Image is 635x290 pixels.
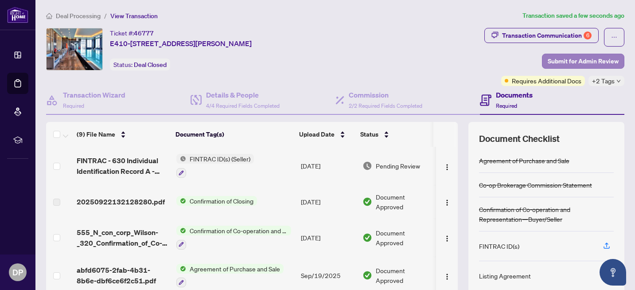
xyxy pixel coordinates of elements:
[479,241,519,251] div: FINTRAC ID(s)
[186,226,291,235] span: Confirmation of Co-operation and Representation—Buyer/Seller
[444,164,451,171] img: Logo
[7,7,28,23] img: logo
[360,129,378,139] span: Status
[349,102,422,109] span: 2/2 Required Fields Completed
[357,122,433,147] th: Status
[296,122,357,147] th: Upload Date
[479,271,531,281] div: Listing Agreement
[176,226,186,235] img: Status Icon
[592,76,615,86] span: +2 Tags
[110,12,158,20] span: View Transaction
[176,196,257,206] button: Status IconConfirmation of Closing
[362,161,372,171] img: Document Status
[186,196,257,206] span: Confirmation of Closing
[512,76,581,86] span: Requires Additional Docs
[440,268,454,282] button: Logo
[444,199,451,206] img: Logo
[176,264,186,274] img: Status Icon
[376,228,432,247] span: Document Approved
[479,133,560,145] span: Document Checklist
[584,31,592,39] div: 6
[77,196,165,207] span: 20250922132128280.pdf
[77,227,169,248] span: 555_N_con_corp_Wilson-_320_Confirmation_of_Co-operation_and_Representation_-_Buyer_Seller_-_PropT...
[134,61,167,69] span: Deal Closed
[46,13,52,19] span: home
[479,204,614,224] div: Confirmation of Co-operation and Representation—Buyer/Seller
[176,154,254,178] button: Status IconFINTRAC ID(s) (Seller)
[56,12,101,20] span: Deal Processing
[362,197,372,207] img: Document Status
[134,29,154,37] span: 46777
[186,264,284,274] span: Agreement of Purchase and Sale
[299,129,335,139] span: Upload Date
[502,28,592,43] div: Transaction Communication
[172,122,296,147] th: Document Tag(s)
[376,161,420,171] span: Pending Review
[77,155,169,176] span: FINTRAC - 630 Individual Identification Record A - PropTx-OREA_[DATE] 15_54_35.pdf
[63,102,84,109] span: Required
[186,154,254,164] span: FINTRAC ID(s) (Seller)
[206,90,280,100] h4: Details & People
[110,28,154,38] div: Ticket #:
[47,28,102,70] img: IMG-C12279626_1.jpg
[12,266,23,278] span: DP
[376,266,432,285] span: Document Approved
[349,90,422,100] h4: Commission
[616,79,621,83] span: down
[176,196,186,206] img: Status Icon
[479,156,569,165] div: Agreement of Purchase and Sale
[444,273,451,280] img: Logo
[600,259,626,286] button: Open asap
[297,147,359,185] td: [DATE]
[440,195,454,209] button: Logo
[496,90,533,100] h4: Documents
[548,54,619,68] span: Submit for Admin Review
[176,264,284,288] button: Status IconAgreement of Purchase and Sale
[440,231,454,245] button: Logo
[206,102,280,109] span: 4/4 Required Fields Completed
[522,11,624,21] article: Transaction saved a few seconds ago
[542,54,624,69] button: Submit for Admin Review
[297,185,359,219] td: [DATE]
[362,233,372,243] img: Document Status
[176,154,186,164] img: Status Icon
[479,180,592,190] div: Co-op Brokerage Commission Statement
[110,59,170,71] div: Status:
[77,129,115,139] span: (9) File Name
[77,265,169,286] span: abfd6075-2fab-4b31-8b6e-dbf6ce6f2c51.pdf
[444,235,451,242] img: Logo
[496,102,517,109] span: Required
[376,192,432,212] span: Document Approved
[362,270,372,280] img: Document Status
[440,159,454,173] button: Logo
[484,28,599,43] button: Transaction Communication6
[73,122,172,147] th: (9) File Name
[297,219,359,257] td: [DATE]
[110,38,252,49] span: E410-[STREET_ADDRESS][PERSON_NAME]
[611,34,617,40] span: ellipsis
[104,11,107,21] li: /
[63,90,125,100] h4: Transaction Wizard
[176,226,291,250] button: Status IconConfirmation of Co-operation and Representation—Buyer/Seller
